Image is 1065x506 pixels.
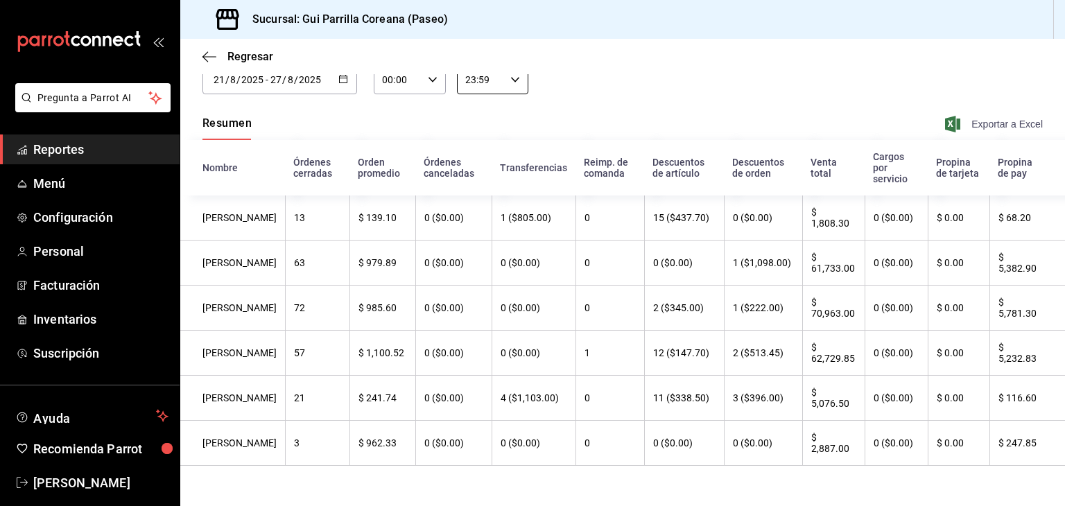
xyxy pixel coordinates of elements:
span: Pregunta a Parrot AI [37,91,149,105]
th: Reimp. de comanda [575,140,644,195]
button: open_drawer_menu [153,36,164,47]
th: $ 985.60 [349,286,415,331]
th: 2 ($513.45) [724,331,802,376]
th: Descuentos de artículo [644,140,724,195]
th: 1 [575,331,644,376]
input: Year [298,74,322,85]
th: 0 ($0.00) [724,421,802,466]
th: $ 5,232.83 [989,331,1065,376]
th: 57 [285,331,349,376]
th: $ 70,963.00 [802,286,865,331]
th: [PERSON_NAME] [180,376,285,421]
th: 2 ($345.00) [644,286,724,331]
th: 72 [285,286,349,331]
th: $ 0.00 [928,195,989,241]
span: Recomienda Parrot [33,439,168,458]
th: 21 [285,376,349,421]
span: / [282,74,286,85]
th: 15 ($437.70) [644,195,724,241]
th: [PERSON_NAME] [180,421,285,466]
th: 4 ($1,103.00) [492,376,575,421]
th: 1 ($805.00) [492,195,575,241]
th: 0 ($0.00) [492,241,575,286]
th: $ 61,733.00 [802,241,865,286]
th: 0 ($0.00) [492,331,575,376]
input: Month [230,74,236,85]
th: $ 247.85 [989,421,1065,466]
th: $ 1,100.52 [349,331,415,376]
th: 0 [575,241,644,286]
th: 0 ($0.00) [415,286,492,331]
th: Propina de pay [989,140,1065,195]
button: Exportar a Excel [948,116,1043,132]
button: Resumen [202,116,252,140]
span: Regresar [227,50,273,63]
th: $ 2,887.00 [802,421,865,466]
th: 0 ($0.00) [644,241,724,286]
span: Configuración [33,208,168,227]
input: Year [241,74,264,85]
th: 0 [575,286,644,331]
span: Inventarios [33,310,168,329]
th: $ 0.00 [928,286,989,331]
th: 11 ($338.50) [644,376,724,421]
th: 1 ($1,098.00) [724,241,802,286]
th: [PERSON_NAME] [180,195,285,241]
th: Órdenes cerradas [285,140,349,195]
th: $ 68.20 [989,195,1065,241]
th: Propina de tarjeta [928,140,989,195]
div: navigation tabs [202,116,252,140]
th: $ 5,781.30 [989,286,1065,331]
th: 0 ($0.00) [492,286,575,331]
th: 0 ($0.00) [415,331,492,376]
button: Regresar [202,50,273,63]
th: 0 ($0.00) [415,241,492,286]
th: 0 [575,195,644,241]
h3: Sucursal: Gui Parrilla Coreana (Paseo) [241,11,448,28]
th: Orden promedio [349,140,415,195]
th: 0 ($0.00) [415,421,492,466]
span: [PERSON_NAME] [33,473,168,492]
span: Facturación [33,276,168,295]
th: 0 ($0.00) [865,421,928,466]
th: Cargos por servicio [865,140,928,195]
th: Nombre [180,140,285,195]
th: 0 [575,376,644,421]
th: 63 [285,241,349,286]
th: 0 [575,421,644,466]
th: $ 0.00 [928,241,989,286]
input: Month [287,74,294,85]
th: [PERSON_NAME] [180,241,285,286]
span: / [294,74,298,85]
button: Pregunta a Parrot AI [15,83,171,112]
th: 12 ($147.70) [644,331,724,376]
span: / [225,74,230,85]
th: $ 0.00 [928,421,989,466]
th: $ 5,382.90 [989,241,1065,286]
th: $ 979.89 [349,241,415,286]
th: $ 1,808.30 [802,195,865,241]
th: 13 [285,195,349,241]
th: $ 62,729.85 [802,331,865,376]
th: 0 ($0.00) [724,195,802,241]
th: $ 0.00 [928,376,989,421]
th: 0 ($0.00) [644,421,724,466]
span: Personal [33,242,168,261]
th: Transferencias [492,140,575,195]
th: 3 ($396.00) [724,376,802,421]
th: $ 139.10 [349,195,415,241]
span: / [236,74,241,85]
th: Descuentos de orden [724,140,802,195]
th: 1 ($222.00) [724,286,802,331]
th: [PERSON_NAME] [180,331,285,376]
span: Suscripción [33,344,168,363]
th: [PERSON_NAME] [180,286,285,331]
th: $ 241.74 [349,376,415,421]
input: Day [270,74,282,85]
span: Reportes [33,140,168,159]
th: Órdenes canceladas [415,140,492,195]
th: $ 5,076.50 [802,376,865,421]
th: 0 ($0.00) [865,286,928,331]
th: $ 116.60 [989,376,1065,421]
